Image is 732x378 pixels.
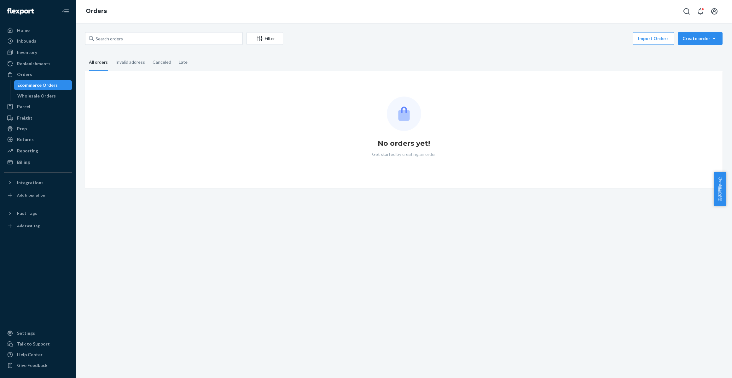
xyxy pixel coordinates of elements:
[86,8,107,15] a: Orders
[694,5,707,18] button: Open notifications
[17,180,44,186] div: Integrations
[17,126,27,132] div: Prep
[17,148,38,154] div: Reporting
[17,49,37,56] div: Inventory
[372,151,436,157] p: Get started by creating an order
[89,54,108,71] div: All orders
[4,350,72,360] a: Help Center
[4,25,72,35] a: Home
[17,341,50,347] div: Talk to Support
[17,136,34,143] div: Returns
[17,330,35,336] div: Settings
[17,71,32,78] div: Orders
[153,54,171,70] div: Canceled
[17,61,50,67] div: Replenishments
[4,146,72,156] a: Reporting
[4,208,72,218] button: Fast Tags
[17,210,37,216] div: Fast Tags
[680,5,693,18] button: Open Search Box
[4,113,72,123] a: Freight
[4,360,72,370] button: Give Feedback
[4,102,72,112] a: Parcel
[17,362,48,369] div: Give Feedback
[17,159,30,165] div: Billing
[81,2,112,21] ol: breadcrumbs
[708,5,721,18] button: Open account menu
[4,190,72,200] a: Add Integration
[683,35,718,42] div: Create order
[115,54,145,70] div: Invalid address
[59,5,72,18] button: Close Navigation
[4,69,72,80] a: Orders
[4,178,72,188] button: Integrations
[4,124,72,134] a: Prep
[17,223,40,228] div: Add Fast Tag
[7,8,34,15] img: Flexport logo
[4,36,72,46] a: Inbounds
[17,103,30,110] div: Parcel
[17,192,45,198] div: Add Integration
[17,38,36,44] div: Inbounds
[85,32,243,45] input: Search orders
[714,172,726,206] button: 卖家帮助中心
[14,91,72,101] a: Wholesale Orders
[4,328,72,338] a: Settings
[4,339,72,349] a: Talk to Support
[4,134,72,145] a: Returns
[179,54,188,70] div: Late
[17,115,32,121] div: Freight
[4,47,72,57] a: Inventory
[247,35,283,42] div: Filter
[17,93,56,99] div: Wholesale Orders
[4,157,72,167] a: Billing
[17,27,30,33] div: Home
[678,32,723,45] button: Create order
[17,351,43,358] div: Help Center
[633,32,674,45] button: Import Orders
[17,82,58,88] div: Ecommerce Orders
[14,80,72,90] a: Ecommerce Orders
[378,139,430,149] h1: No orders yet!
[4,59,72,69] a: Replenishments
[387,97,421,131] img: Empty list
[247,32,283,45] button: Filter
[4,221,72,231] a: Add Fast Tag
